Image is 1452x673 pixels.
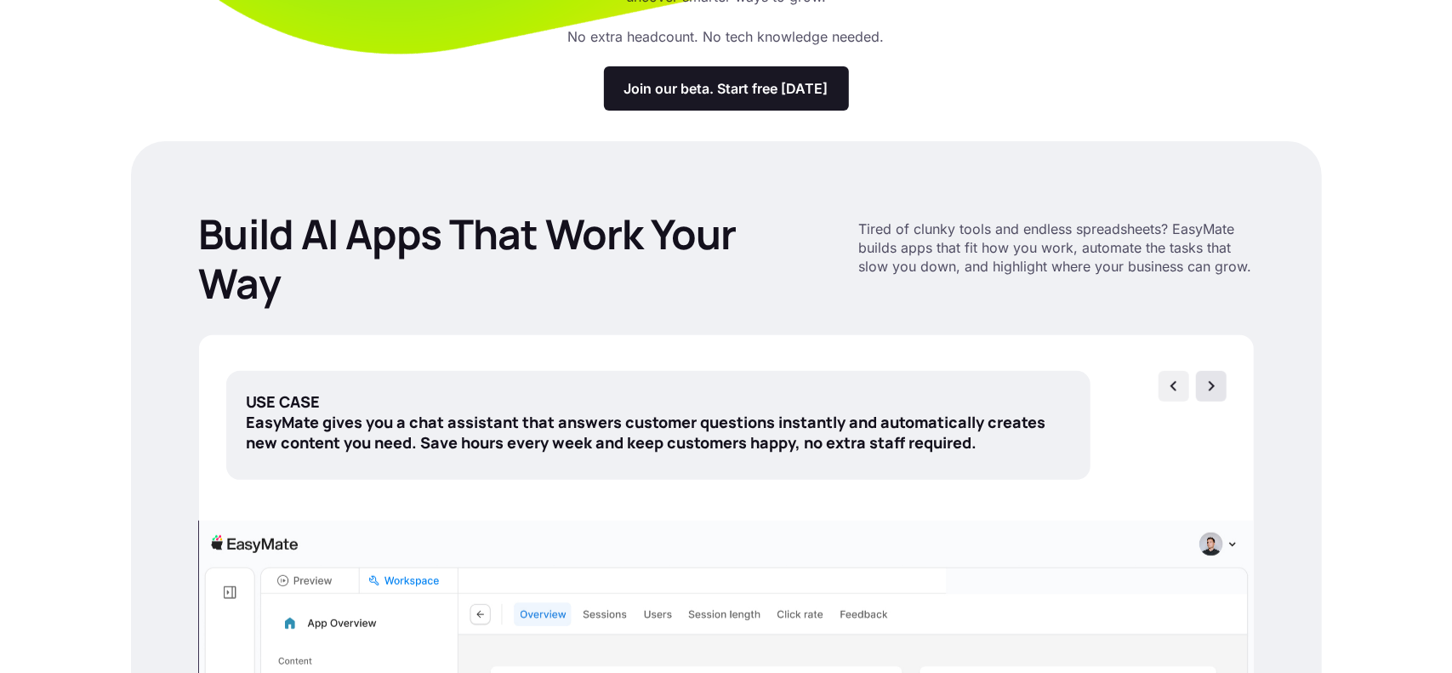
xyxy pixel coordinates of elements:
[247,391,1070,453] p: USE CASE EasyMate gives you a chat assistant that answers customer questions instantly and automa...
[604,66,849,111] a: Join our beta. Start free [DATE]
[199,209,805,308] p: Build AI Apps That Work Your Way
[568,27,885,46] p: No extra headcount. No tech knowledge needed.
[859,220,1254,276] p: Tired of clunky tools and endless spreadsheets? EasyMate builds apps that fit how you work, autom...
[624,80,828,97] p: Join our beta. Start free [DATE]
